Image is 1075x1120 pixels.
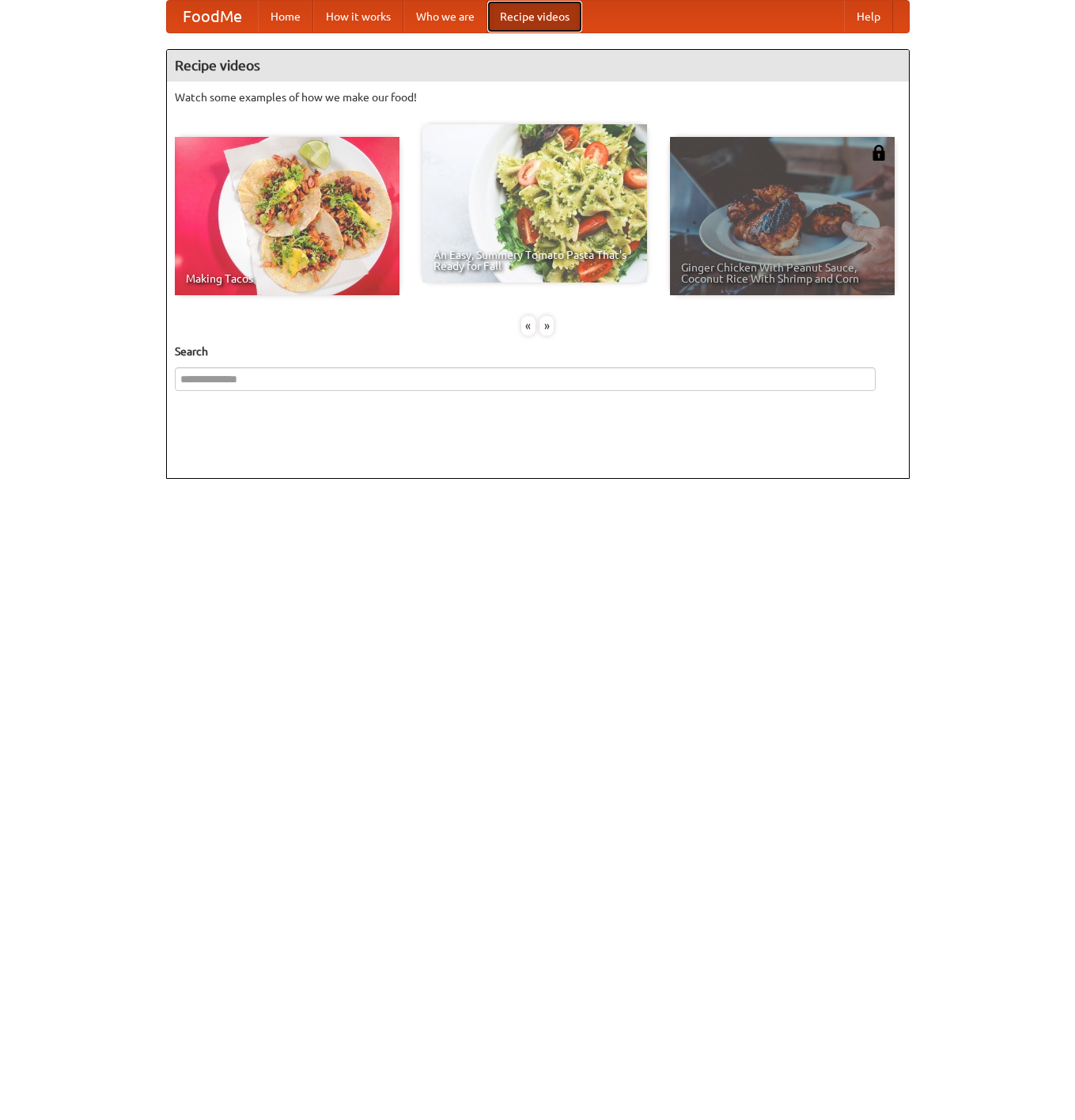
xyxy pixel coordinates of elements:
a: Making Tacos [175,137,399,295]
a: Home [258,1,313,32]
h5: Search [175,344,901,359]
a: Who we are [403,1,487,32]
span: Making Tacos [186,273,388,284]
div: « [521,316,536,336]
a: An Easy, Summery Tomato Pasta That's Ready for Fall [422,124,647,283]
a: Help [844,1,893,32]
a: Recipe videos [487,1,582,32]
span: An Easy, Summery Tomato Pasta That's Ready for Fall [433,249,636,271]
a: FoodMe [167,1,258,32]
p: Watch some examples of how we make our food! [175,89,901,105]
div: » [539,316,554,336]
a: How it works [313,1,403,32]
h4: Recipe videos [167,50,909,82]
img: 483408.png [871,145,887,161]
